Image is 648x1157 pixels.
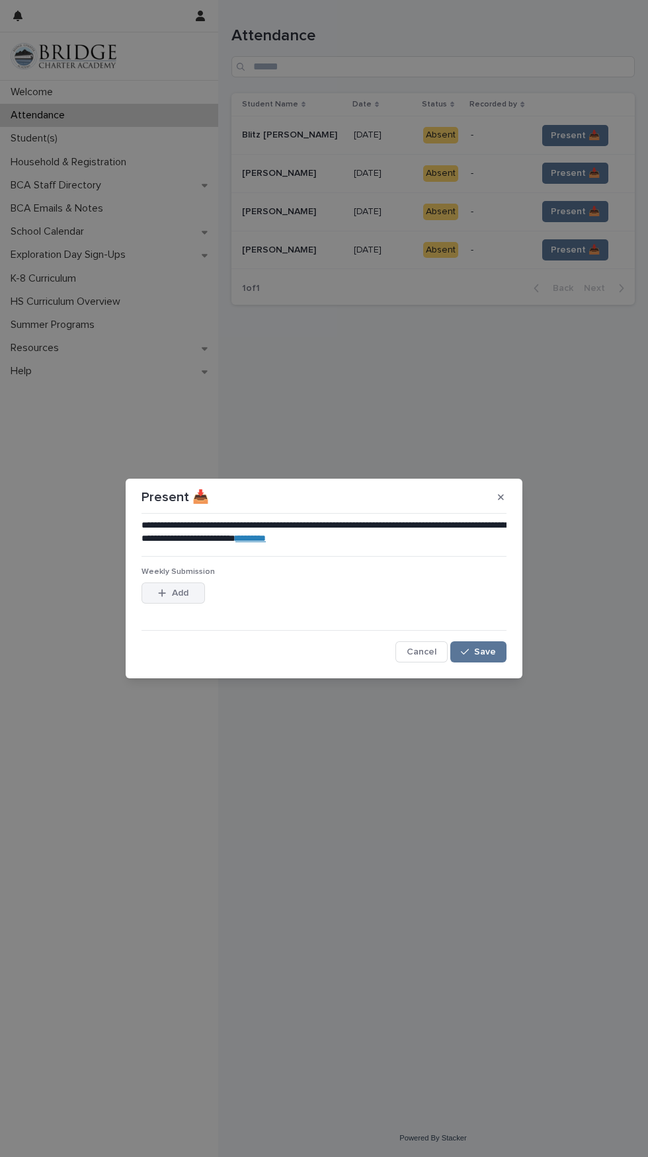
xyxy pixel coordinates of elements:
[142,489,209,505] p: Present 📥
[142,568,215,576] span: Weekly Submission
[407,647,436,657] span: Cancel
[142,582,205,604] button: Add
[172,588,188,598] span: Add
[450,641,506,662] button: Save
[395,641,448,662] button: Cancel
[474,647,496,657] span: Save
